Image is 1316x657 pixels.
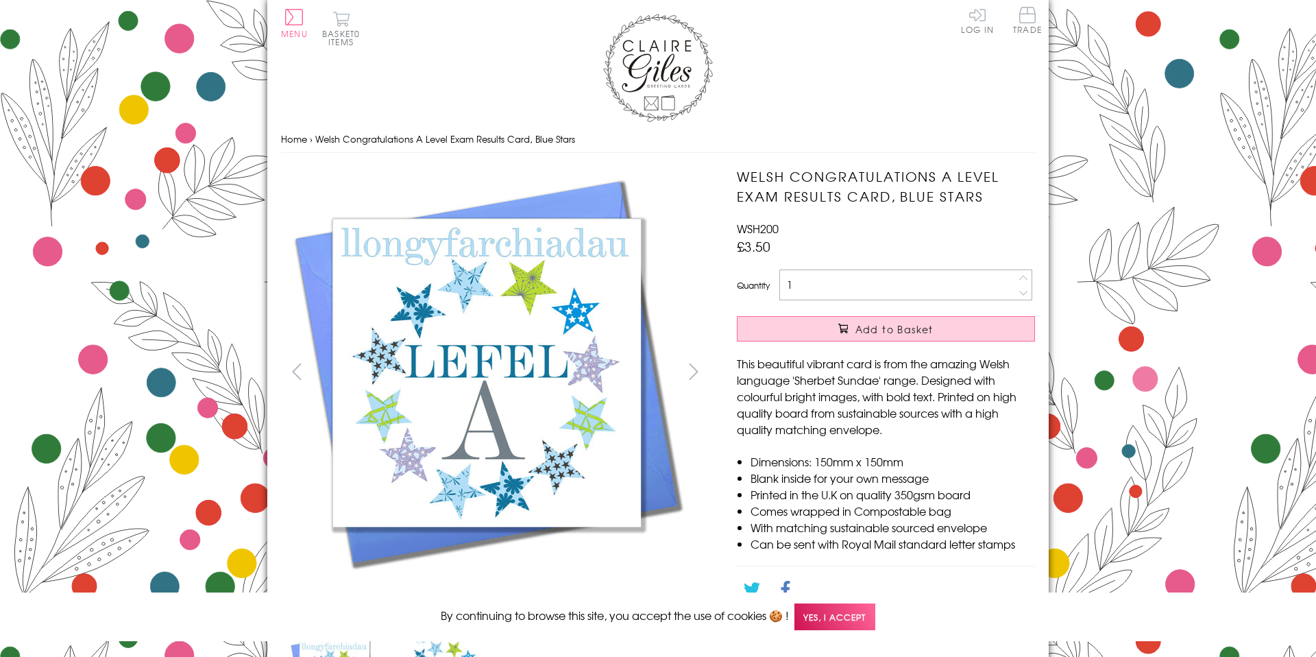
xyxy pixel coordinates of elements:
[281,9,308,38] button: Menu
[281,27,308,40] span: Menu
[737,220,779,237] span: WSH200
[281,356,312,387] button: prev
[1013,7,1042,36] a: Trade
[855,322,934,336] span: Add to Basket
[281,167,692,578] img: Welsh Congratulations A Level Exam Results Card, Blue Stars
[315,132,575,145] span: Welsh Congratulations A Level Exam Results Card, Blue Stars
[1013,7,1042,34] span: Trade
[310,132,313,145] span: ›
[737,316,1035,342] button: Add to Basket
[751,503,1035,519] li: Comes wrapped in Compostable bag
[961,7,994,34] a: Log In
[281,126,1035,154] nav: breadcrumbs
[737,237,770,256] span: £3.50
[751,453,1035,470] li: Dimensions: 150mm x 150mm
[281,132,307,145] a: Home
[328,27,360,48] span: 0 items
[751,470,1035,486] li: Blank inside for your own message
[737,167,1035,206] h1: Welsh Congratulations A Level Exam Results Card, Blue Stars
[737,279,770,291] label: Quantity
[603,14,713,122] img: Claire Giles Greetings Cards
[751,519,1035,536] li: With matching sustainable sourced envelope
[794,604,875,630] span: Yes, I accept
[737,355,1035,438] p: This beautiful vibrant card is from the amazing Welsh language 'Sherbet Sundae' range. Designed w...
[322,11,360,46] button: Basket0 items
[751,486,1035,503] li: Printed in the U.K on quality 350gsm board
[751,536,1035,552] li: Can be sent with Royal Mail standard letter stamps
[679,356,709,387] button: next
